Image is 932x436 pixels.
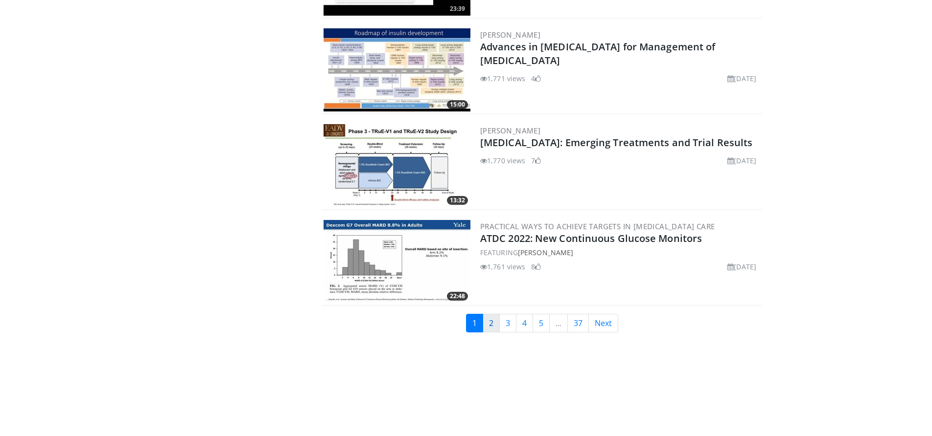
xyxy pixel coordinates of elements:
nav: Search results pages [322,314,762,332]
li: 1,771 views [480,73,525,84]
span: 13:32 [447,196,468,205]
a: 22:48 [324,220,470,303]
a: 15:00 [324,28,470,111]
li: 7 [531,155,541,166]
li: 1,761 views [480,262,525,272]
span: 22:48 [447,292,468,301]
li: [DATE] [727,262,756,272]
a: Practical Ways to Achieve Targets in [MEDICAL_DATA] Care [480,221,715,231]
a: [PERSON_NAME] [518,248,573,257]
a: 4 [516,314,533,332]
a: [PERSON_NAME] [480,30,540,40]
a: 13:32 [324,124,470,207]
img: 65eb7cf0-d5cb-4164-b0c1-589fbf727327.300x170_q85_crop-smart_upscale.jpg [324,28,470,111]
span: 23:39 [447,4,468,13]
a: 1 [466,314,483,332]
a: [MEDICAL_DATA]: Emerging Treatments and Trial Results [480,136,752,149]
li: 8 [531,262,541,272]
li: [DATE] [727,155,756,166]
a: ATDC 2022: New Continuous Glucose Monitors [480,232,702,245]
a: Advances in [MEDICAL_DATA] for Management of [MEDICAL_DATA] [480,40,715,67]
a: [PERSON_NAME] [480,126,540,135]
img: 5d1b4db0-e82f-4e13-b2e5-ace8576c88a5.300x170_q85_crop-smart_upscale.jpg [324,220,470,303]
li: [DATE] [727,73,756,84]
a: 2 [483,314,500,332]
li: 4 [531,73,541,84]
li: 1,770 views [480,155,525,166]
a: Next [588,314,618,332]
div: FEATURING [480,247,760,258]
a: 5 [533,314,550,332]
img: c72a592a-829a-4761-9448-3f95b487c39a.300x170_q85_crop-smart_upscale.jpg [324,124,470,207]
span: 15:00 [447,100,468,109]
a: 37 [567,314,589,332]
a: 3 [499,314,516,332]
